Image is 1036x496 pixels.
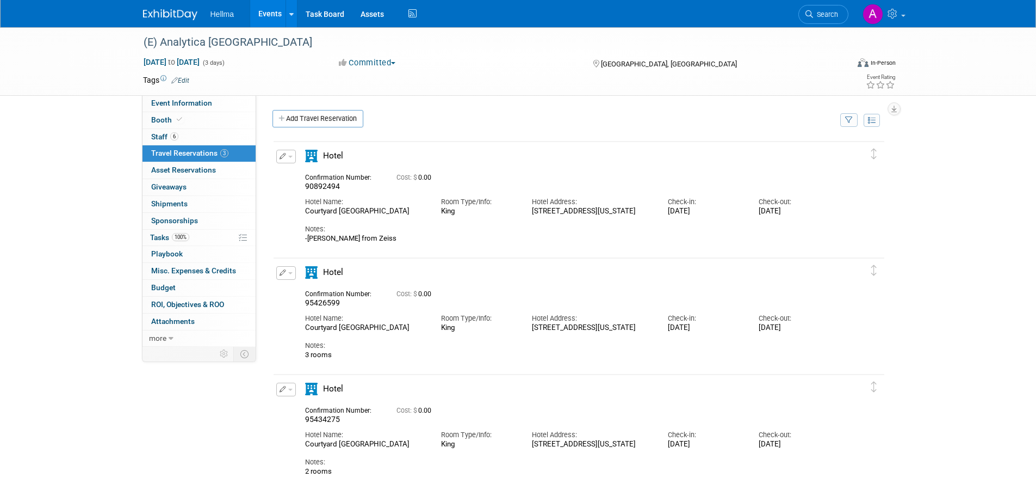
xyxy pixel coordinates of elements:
div: (E) Analytica [GEOGRAPHIC_DATA] [140,33,832,52]
a: Event Information [142,95,256,112]
div: Courtyard [GEOGRAPHIC_DATA] [305,323,425,333]
span: 95434275 [305,415,340,424]
div: -[PERSON_NAME] from Zeiss [305,234,834,243]
div: Hotel Name: [305,314,425,323]
span: [DATE] [DATE] [143,57,200,67]
td: Personalize Event Tab Strip [215,347,234,361]
td: Tags [143,75,189,85]
a: Add Travel Reservation [272,110,363,127]
button: Committed [335,57,400,69]
span: 6 [170,132,178,140]
div: [DATE] [759,323,833,333]
a: Sponsorships [142,213,256,229]
div: [STREET_ADDRESS][US_STATE] [532,323,652,333]
a: Booth [142,112,256,128]
span: ROI, Objectives & ROO [151,300,224,309]
div: [STREET_ADDRESS][US_STATE] [532,440,652,449]
span: Hellma [210,10,234,19]
a: Tasks100% [142,230,256,246]
a: Edit [171,77,189,84]
div: Hotel Address: [532,314,652,323]
img: Amanda Moreno [863,4,883,25]
a: more [142,330,256,347]
td: Toggle Event Tabs [233,347,256,361]
div: Confirmation Number: [305,403,380,415]
div: [DATE] [668,323,742,333]
div: Hotel Address: [532,430,652,440]
span: Hotel [323,151,343,161]
a: Staff6 [142,129,256,145]
span: 95426599 [305,298,340,307]
a: Shipments [142,196,256,212]
div: 3 rooms [305,351,834,359]
span: 90892494 [305,182,340,191]
span: [GEOGRAPHIC_DATA], [GEOGRAPHIC_DATA] [601,60,737,68]
i: Click and drag to move item [871,382,877,393]
div: Courtyard [GEOGRAPHIC_DATA] [305,207,425,216]
span: Playbook [151,249,183,258]
div: Event Format [784,57,896,73]
span: Attachments [151,317,195,326]
span: Staff [151,132,178,141]
div: Courtyard [GEOGRAPHIC_DATA] [305,440,425,449]
span: to [166,58,177,66]
div: [DATE] [759,207,833,216]
a: Misc. Expenses & Credits [142,263,256,279]
span: 0.00 [396,407,436,414]
div: 2 rooms [305,467,834,476]
div: [DATE] [668,207,742,216]
span: Hotel [323,267,343,277]
a: Budget [142,280,256,296]
div: Check-in: [668,197,742,207]
span: 3 [220,149,228,157]
div: In-Person [870,59,896,67]
span: 0.00 [396,290,436,298]
div: [STREET_ADDRESS][US_STATE] [532,207,652,216]
span: Event Information [151,99,212,107]
span: Giveaways [151,182,187,191]
span: more [149,334,166,342]
img: Format-Inperson.png [858,58,868,67]
div: [DATE] [668,440,742,449]
span: Search [813,10,838,19]
a: Attachments [142,314,256,330]
a: Asset Reservations [142,162,256,179]
span: Hotel [323,384,343,394]
span: Cost: $ [396,174,418,181]
div: Check-in: [668,314,742,323]
div: Room Type/Info: [441,430,516,440]
span: Shipments [151,199,188,208]
i: Booth reservation complete [177,117,182,123]
span: Booth [151,115,184,124]
span: Asset Reservations [151,166,216,174]
span: Tasks [150,233,189,242]
div: Notes: [305,457,834,467]
div: [DATE] [759,440,833,449]
div: Event Rating [866,75,895,80]
div: Check-out: [759,314,833,323]
span: (3 days) [202,59,225,66]
i: Click and drag to move item [871,265,877,276]
a: Search [798,5,848,24]
div: Check-out: [759,197,833,207]
div: Hotel Name: [305,430,425,440]
span: Budget [151,283,176,292]
i: Hotel [305,383,318,395]
span: Misc. Expenses & Credits [151,266,236,275]
div: Confirmation Number: [305,287,380,298]
i: Click and drag to move item [871,149,877,160]
span: Travel Reservations [151,149,228,157]
div: King [441,207,516,216]
a: Playbook [142,246,256,262]
span: Cost: $ [396,290,418,298]
span: 0.00 [396,174,436,181]
div: Check-in: [668,430,742,440]
div: King [441,440,516,449]
div: Hotel Address: [532,197,652,207]
div: Notes: [305,224,834,234]
span: Sponsorships [151,216,198,225]
div: Check-out: [759,430,833,440]
img: ExhibitDay [143,9,197,20]
span: Cost: $ [396,407,418,414]
div: King [441,323,516,332]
